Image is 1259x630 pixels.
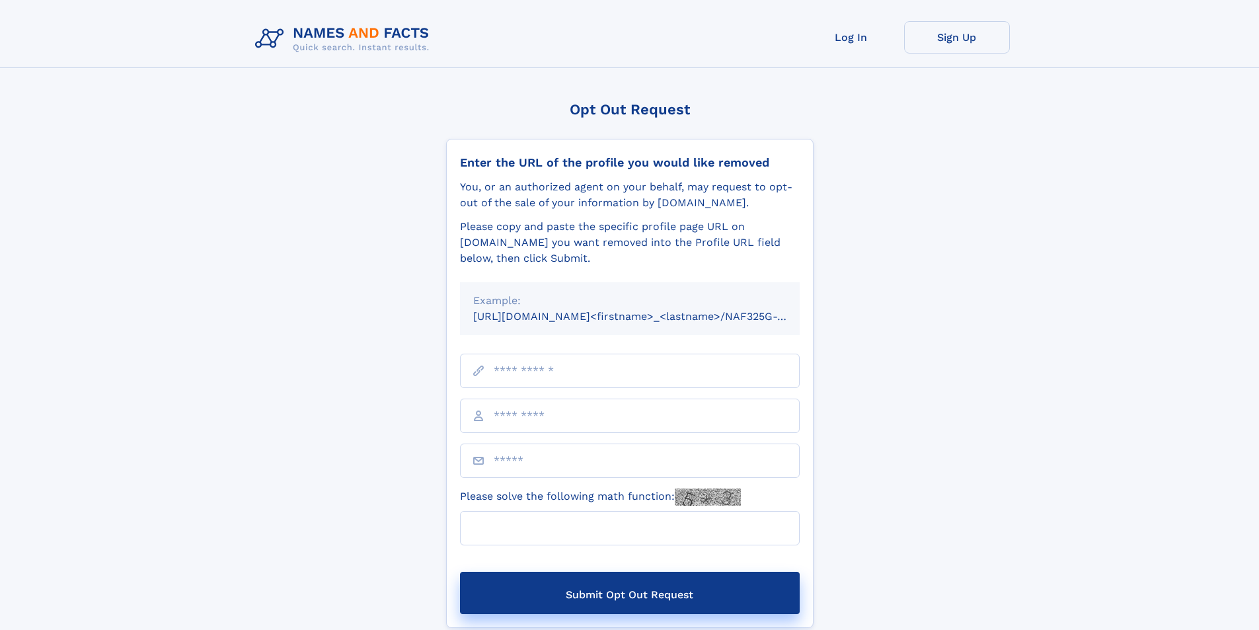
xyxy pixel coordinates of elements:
[460,489,741,506] label: Please solve the following math function:
[460,179,800,211] div: You, or an authorized agent on your behalf, may request to opt-out of the sale of your informatio...
[798,21,904,54] a: Log In
[473,293,786,309] div: Example:
[473,310,825,323] small: [URL][DOMAIN_NAME]<firstname>_<lastname>/NAF325G-xxxxxxxx
[904,21,1010,54] a: Sign Up
[250,21,440,57] img: Logo Names and Facts
[460,155,800,170] div: Enter the URL of the profile you would like removed
[446,101,814,118] div: Opt Out Request
[460,219,800,266] div: Please copy and paste the specific profile page URL on [DOMAIN_NAME] you want removed into the Pr...
[460,572,800,614] button: Submit Opt Out Request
